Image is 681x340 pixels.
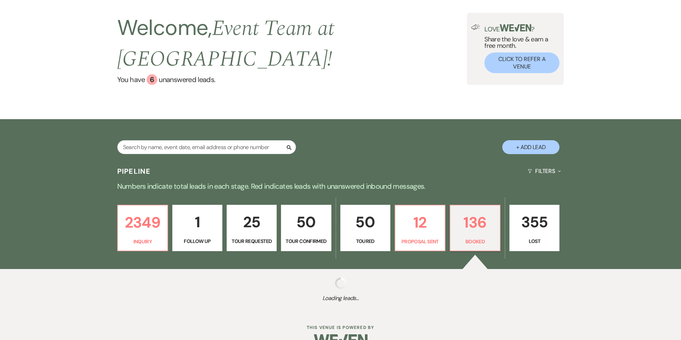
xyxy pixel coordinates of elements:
[525,162,564,181] button: Filters
[484,52,559,73] button: Click to Refer a Venue
[450,205,500,251] a: 136Booked
[117,13,467,74] h2: Welcome,
[500,24,532,31] img: weven-logo-green.svg
[400,238,440,245] p: Proposal Sent
[395,205,445,251] a: 12Proposal Sent
[122,210,163,234] p: 2349
[484,24,559,32] p: Love ?
[117,205,168,251] a: 2349Inquiry
[227,205,277,251] a: 25Tour Requested
[172,205,222,251] a: 1Follow Up
[400,210,440,234] p: 12
[83,181,598,192] p: Numbers indicate total leads in each stage. Red indicates leads with unanswered inbound messages.
[509,205,559,251] a: 355Lost
[231,210,272,234] p: 25
[34,294,647,303] span: Loading leads...
[117,12,334,76] span: Event Team at [GEOGRAPHIC_DATA] !
[455,210,495,234] p: 136
[286,237,326,245] p: Tour Confirmed
[502,140,559,154] button: + Add Lead
[345,237,386,245] p: Toured
[471,24,480,30] img: loud-speaker-illustration.svg
[480,24,559,73] div: Share the love & earn a free month.
[514,237,555,245] p: Lost
[286,210,326,234] p: 50
[117,74,467,85] a: You have 6 unanswered leads.
[177,237,218,245] p: Follow Up
[345,210,386,234] p: 50
[147,74,157,85] div: 6
[455,238,495,245] p: Booked
[177,210,218,234] p: 1
[117,140,296,154] input: Search by name, event date, email address or phone number
[231,237,272,245] p: Tour Requested
[335,278,346,289] img: loading spinner
[281,205,331,251] a: 50Tour Confirmed
[117,166,151,176] h3: Pipeline
[122,238,163,245] p: Inquiry
[340,205,390,251] a: 50Toured
[514,210,555,234] p: 355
